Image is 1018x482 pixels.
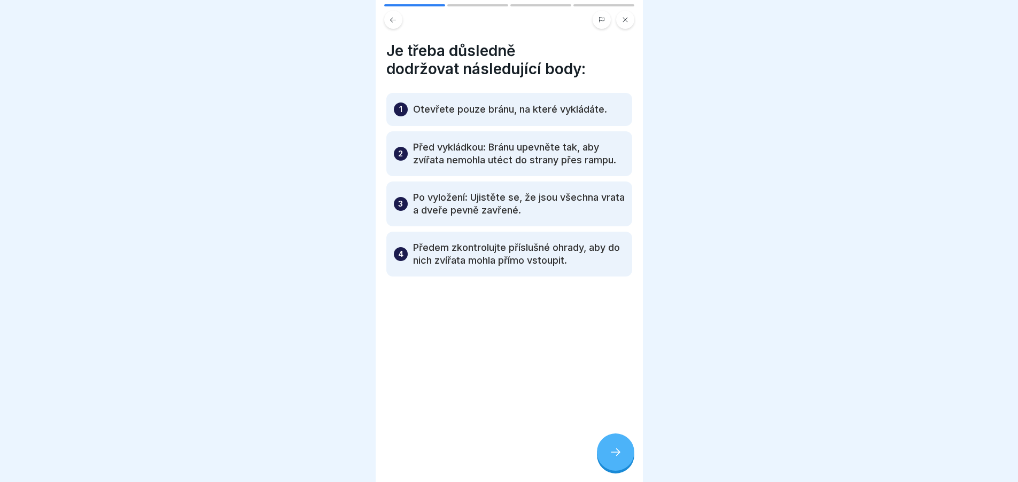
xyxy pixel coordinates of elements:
p: 2 [398,147,403,160]
p: 4 [398,248,403,260]
p: Po vyložení: Ujistěte se, že jsou všechna vrata a dveře pevně zavřené. [413,191,625,217]
p: 3 [398,197,403,210]
p: Otevřete pouze bránu, na které vykládáte. [413,103,607,116]
h4: Je třeba důsledně dodržovat následující body: [386,42,632,78]
p: 1 [399,103,402,116]
p: Před vykládkou: Bránu upevněte tak, aby zvířata nemohla utéct do strany přes rampu. [413,141,625,167]
p: Předem zkontrolujte příslušné ohrady, aby do nich zvířata mohla přímo vstoupit. [413,241,625,267]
